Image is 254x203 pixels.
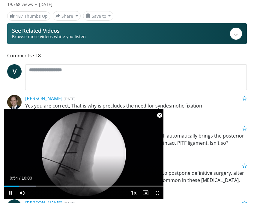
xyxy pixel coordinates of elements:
p: See Related Videos [12,28,86,34]
img: Avatar [7,95,22,109]
span: 19,768 views [7,2,33,8]
a: V [7,64,22,79]
p: Yes you are correct, That is why is precludes the need for syndesmotic fixation [25,102,247,109]
button: Pause [4,187,16,199]
span: Browse more videos while you listen [12,34,86,40]
div: Progress Bar [4,186,163,187]
button: See Related Videos Browse more videos while you listen [7,23,247,44]
button: Share [53,11,81,21]
span: 10:00 [22,176,32,180]
button: Fullscreen [151,187,163,199]
span: Comments 18 [7,52,247,59]
small: [DATE] [64,96,75,101]
span: 187 [16,13,23,19]
a: [PERSON_NAME] [25,95,62,102]
a: 187 Thumbs Up [7,11,50,21]
video-js: Video Player [4,109,163,199]
button: Enable picture-in-picture mode [139,187,151,199]
button: Mute [16,187,28,199]
div: [DATE] [39,2,52,8]
span: 0:54 [10,176,18,180]
button: Close [154,109,166,122]
button: Playback Rate [127,187,139,199]
button: Save to [83,11,114,21]
span: / [19,176,20,180]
